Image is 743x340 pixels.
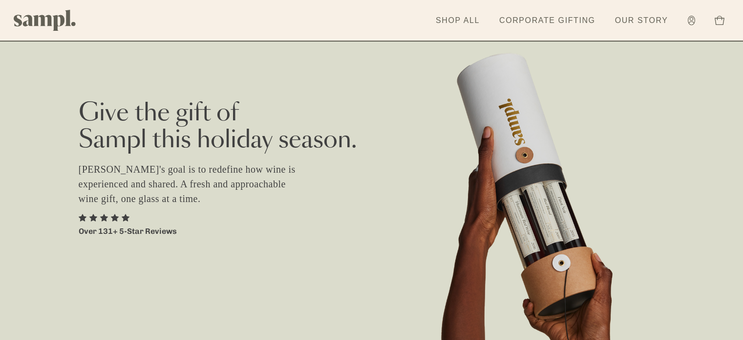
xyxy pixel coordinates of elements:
p: Over 131+ 5-Star Reviews [79,226,177,237]
a: Our Story [610,10,673,31]
img: Sampl logo [14,10,76,31]
h2: Give the gift of Sampl this holiday season. [79,100,665,154]
p: [PERSON_NAME]'s goal is to redefine how wine is experienced and shared. A fresh and approachable ... [79,162,308,206]
a: Corporate Gifting [494,10,600,31]
a: Shop All [431,10,485,31]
